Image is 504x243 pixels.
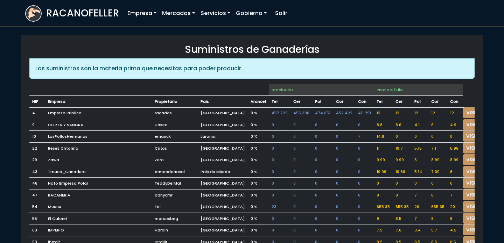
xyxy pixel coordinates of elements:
[463,154,488,165] a: VISITAR
[412,224,428,236] td: 3.4
[29,224,45,236] td: 63
[463,166,488,177] a: VISITAR
[463,190,488,200] a: VISITAR
[248,178,269,190] td: 0 %
[29,142,45,154] td: 22
[393,224,412,236] td: 7.6
[463,107,488,118] a: VISITAR
[269,154,290,166] td: 0
[269,84,374,96] td: Stock Kilos
[374,189,393,201] td: 9
[374,142,393,154] td: 11
[45,107,152,119] td: Empresa Publica
[412,166,428,178] td: 5.14
[447,166,463,178] td: 6
[45,178,152,190] td: Hato Empresa Polar
[463,224,488,235] a: VISITAR
[333,131,355,143] td: 0
[45,224,152,236] td: IMPERIO
[198,166,248,178] td: Pais de Mierda
[355,107,374,119] td: 411.251
[333,178,355,190] td: 0
[152,224,198,236] td: Hardin
[312,201,333,213] td: 0
[159,6,198,20] a: Mercados
[45,213,152,224] td: El Caloret
[355,213,374,224] td: 0
[29,119,45,131] td: 9
[269,142,290,154] td: 0
[333,96,355,108] td: CORDERO
[45,119,152,131] td: CORTA Y SANGRA
[152,107,198,119] td: racados
[152,154,198,166] td: Zero
[393,142,412,154] td: 10.7
[152,119,198,131] td: Haseo
[152,178,198,190] td: TeddyDelMal
[152,142,198,154] td: Critos
[393,131,412,143] td: 0
[428,119,447,131] td: 6
[198,142,248,154] td: [GEOGRAPHIC_DATA]
[447,96,463,108] td: CONEJO
[248,224,269,236] td: 0 %
[412,201,428,213] td: 20
[152,213,198,224] td: marcosbng
[374,224,393,236] td: 7.9
[333,142,355,154] td: 0
[312,189,333,201] td: 0
[463,201,488,212] a: VISITAR
[198,189,248,201] td: [GEOGRAPHIC_DATA]
[393,213,412,224] td: 8.5
[355,178,374,190] td: 0
[393,96,412,108] td: CERDO
[269,178,290,190] td: 0
[412,96,428,108] td: POLLO
[355,131,374,143] td: 7
[412,154,428,166] td: 6
[374,201,393,213] td: 655.35
[333,213,355,224] td: 0
[198,201,248,213] td: [GEOGRAPHIC_DATA]
[290,224,312,236] td: 0
[29,131,45,143] td: 10
[45,189,152,201] td: RACANERIA
[355,166,374,178] td: 0
[269,166,290,178] td: 0
[29,44,475,56] h3: Suministros de Ganaderías
[290,119,312,131] td: 0
[248,154,269,166] td: 0 %
[393,201,412,213] td: 655.35
[125,6,159,20] a: Empresa
[463,213,488,224] a: VISITAR
[45,154,152,166] td: Zawa
[312,131,333,143] td: 0
[26,6,41,19] img: logoracarojo.png
[290,178,312,190] td: 0
[374,84,463,96] td: Precio €/Kilo
[374,178,393,190] td: 0
[198,131,248,143] td: Laronia
[269,213,290,224] td: 0
[447,107,463,119] td: 12
[290,142,312,154] td: 0
[29,107,45,119] td: 4
[29,58,475,79] div: Los suministros son la materia prima que necesitas para poder producir.
[412,142,428,154] td: 5.15
[447,189,463,201] td: 7
[333,166,355,178] td: 0
[428,178,447,190] td: 0
[374,154,393,166] td: 9.99
[412,178,428,190] td: 0
[290,166,312,178] td: 0
[393,107,412,119] td: 12
[152,166,198,178] td: armandonaval
[428,154,447,166] td: 8.99
[393,189,412,201] td: 8
[428,142,447,154] td: 7.1
[428,107,447,119] td: 12
[152,96,198,108] td: Propietario
[248,131,269,143] td: 0 %
[45,201,152,213] td: Muuuu
[290,213,312,224] td: 0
